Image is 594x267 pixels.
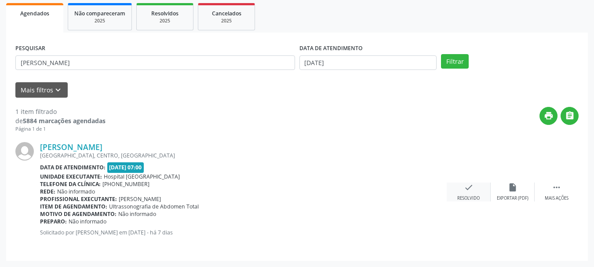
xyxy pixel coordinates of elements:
i: print [544,111,554,121]
div: 2025 [143,18,187,24]
button: Filtrar [441,54,469,69]
span: Resolvidos [151,10,179,17]
i:  [552,183,561,192]
label: PESQUISAR [15,42,45,55]
span: Não compareceram [74,10,125,17]
div: Exportar (PDF) [497,195,528,201]
strong: 5884 marcações agendadas [23,117,106,125]
span: Hospital [GEOGRAPHIC_DATA] [104,173,180,180]
i: keyboard_arrow_down [53,85,63,95]
b: Rede: [40,188,55,195]
b: Motivo de agendamento: [40,210,117,218]
span: [PHONE_NUMBER] [102,180,149,188]
img: img [15,142,34,161]
p: Solicitado por [PERSON_NAME] em [DATE] - há 7 dias [40,229,447,236]
b: Profissional executante: [40,195,117,203]
b: Preparo: [40,218,67,225]
span: [DATE] 07:00 [107,162,144,172]
span: Agendados [20,10,49,17]
div: 1 item filtrado [15,107,106,116]
div: Página 1 de 1 [15,125,106,133]
b: Unidade executante: [40,173,102,180]
b: Telefone da clínica: [40,180,101,188]
span: Ultrassonografia de Abdomen Total [109,203,199,210]
span: [PERSON_NAME] [119,195,161,203]
div: [GEOGRAPHIC_DATA], CENTRO, [GEOGRAPHIC_DATA] [40,152,447,159]
a: [PERSON_NAME] [40,142,102,152]
span: Não informado [69,218,106,225]
button:  [561,107,579,125]
b: Data de atendimento: [40,164,106,171]
label: DATA DE ATENDIMENTO [299,42,363,55]
i:  [565,111,575,121]
input: Nome, CNS [15,55,295,70]
div: de [15,116,106,125]
div: Resolvido [457,195,480,201]
span: Não informado [57,188,95,195]
button: print [539,107,558,125]
div: Mais ações [545,195,568,201]
button: Mais filtroskeyboard_arrow_down [15,82,68,98]
span: Não informado [118,210,156,218]
i: check [464,183,474,192]
div: 2025 [74,18,125,24]
input: Selecione um intervalo [299,55,437,70]
i: insert_drive_file [508,183,517,192]
span: Cancelados [212,10,241,17]
div: 2025 [204,18,248,24]
b: Item de agendamento: [40,203,107,210]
